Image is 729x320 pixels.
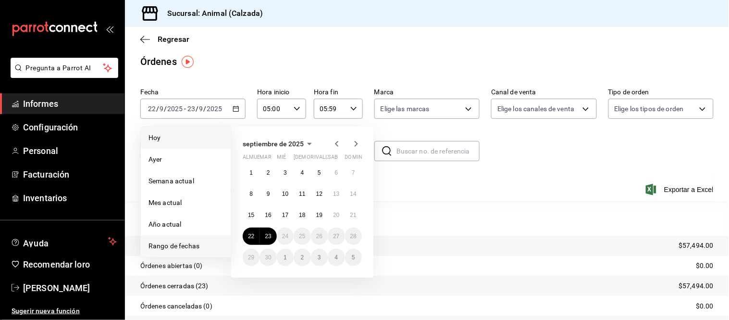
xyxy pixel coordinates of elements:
[277,185,294,203] button: 10 de septiembre de 2025
[294,164,310,181] button: 4 de septiembre de 2025
[328,249,345,266] button: 4 de octubre de 2025
[23,146,58,156] font: Personal
[328,185,345,203] button: 13 de septiembre de 2025
[277,164,294,181] button: 3 de septiembre de 2025
[259,154,271,164] abbr: martes
[345,249,362,266] button: 5 de octubre de 2025
[352,254,355,261] abbr: 5 de octubre de 2025
[277,206,294,224] button: 17 de septiembre de 2025
[350,212,357,218] font: 21
[311,154,337,160] font: rivalizar
[282,212,288,218] abbr: 17 de septiembre de 2025
[243,185,259,203] button: 8 de septiembre de 2025
[608,89,650,96] font: Tipo de orden
[248,254,254,261] font: 29
[265,233,271,240] abbr: 23 de septiembre de 2025
[345,185,362,203] button: 14 de septiembre de 2025
[265,254,271,261] font: 30
[318,169,321,176] font: 5
[248,212,254,218] abbr: 15 de septiembre de 2025
[299,212,305,218] abbr: 18 de septiembre de 2025
[148,134,161,141] font: Hoy
[12,307,80,315] font: Sugerir nueva función
[381,105,430,113] font: Elige las marcas
[301,169,304,176] abbr: 4 de septiembre de 2025
[284,254,287,261] abbr: 1 de octubre de 2025
[345,154,368,160] font: dominio
[334,169,338,176] abbr: 6 de septiembre de 2025
[318,254,321,261] abbr: 3 de octubre de 2025
[679,282,714,290] font: $57,494.00
[311,185,328,203] button: 12 de septiembre de 2025
[148,199,182,206] font: Mes actual
[277,154,286,160] font: mié
[696,302,714,310] font: $0.00
[350,233,357,240] font: 28
[164,105,167,113] font: /
[333,212,339,218] font: 20
[249,169,253,176] font: 1
[299,191,305,197] font: 11
[328,206,345,224] button: 20 de septiembre de 2025
[282,191,288,197] font: 10
[299,233,305,240] abbr: 25 de septiembre de 2025
[314,89,338,96] font: Hora fin
[328,164,345,181] button: 6 de septiembre de 2025
[26,64,91,72] font: Pregunta a Parrot AI
[167,105,183,113] input: ----
[333,212,339,218] abbr: 20 de septiembre de 2025
[159,105,164,113] input: --
[284,169,287,176] abbr: 3 de septiembre de 2025
[333,233,339,240] abbr: 27 de septiembre de 2025
[350,191,357,197] font: 14
[350,233,357,240] abbr: 28 de septiembre de 2025
[249,169,253,176] abbr: 1 de septiembre de 2025
[23,259,90,269] font: Recomendar loro
[294,154,350,164] abbr: jueves
[11,58,118,78] button: Pregunta a Parrot AI
[249,191,253,197] font: 8
[248,233,254,240] abbr: 22 de septiembre de 2025
[140,89,159,96] font: Fecha
[182,56,194,68] button: Marcador de información sobre herramientas
[267,169,270,176] font: 2
[316,191,322,197] abbr: 12 de septiembre de 2025
[23,169,69,179] font: Facturación
[249,191,253,197] abbr: 8 de septiembre de 2025
[106,25,113,33] button: abrir_cajón_menú
[267,169,270,176] abbr: 2 de septiembre de 2025
[23,238,49,248] font: Ayuda
[265,233,271,240] font: 23
[23,99,58,109] font: Informes
[396,141,480,161] input: Buscar no. de referencia
[167,9,263,18] font: Sucursal: Animal (Calzada)
[259,164,276,181] button: 2 de septiembre de 2025
[374,89,394,96] font: Marca
[328,228,345,245] button: 27 de septiembre de 2025
[267,191,270,197] abbr: 9 de septiembre de 2025
[148,220,181,228] font: Año actual
[294,154,350,160] font: [DEMOGRAPHIC_DATA]
[265,212,271,218] font: 16
[615,105,684,113] font: Elige los tipos de orden
[243,249,259,266] button: 29 de septiembre de 2025
[311,249,328,266] button: 3 de octubre de 2025
[282,233,288,240] abbr: 24 de septiembre de 2025
[318,254,321,261] font: 3
[294,185,310,203] button: 11 de septiembre de 2025
[352,169,355,176] font: 7
[187,105,196,113] input: --
[243,140,304,148] font: septiembre de 2025
[265,254,271,261] abbr: 30 de septiembre de 2025
[299,212,305,218] font: 18
[345,206,362,224] button: 21 de septiembre de 2025
[316,233,322,240] font: 26
[243,164,259,181] button: 1 de septiembre de 2025
[350,191,357,197] abbr: 14 de septiembre de 2025
[259,185,276,203] button: 9 de septiembre de 2025
[294,206,310,224] button: 18 de septiembre de 2025
[328,154,338,164] abbr: sábado
[352,254,355,261] font: 5
[259,249,276,266] button: 30 de septiembre de 2025
[350,212,357,218] abbr: 21 de septiembre de 2025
